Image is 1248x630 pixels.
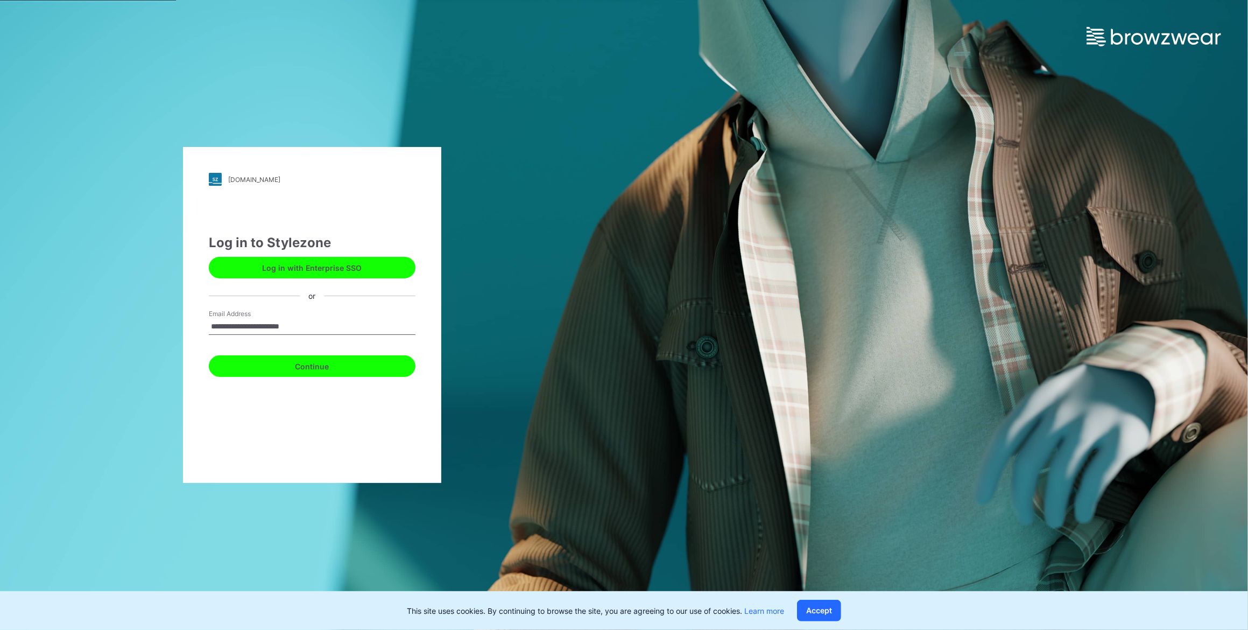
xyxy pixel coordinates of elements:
p: This site uses cookies. By continuing to browse the site, you are agreeing to our use of cookies. [407,605,784,617]
a: [DOMAIN_NAME] [209,173,415,186]
div: Log in to Stylezone [209,233,415,253]
img: stylezone-logo.562084cfcfab977791bfbf7441f1a819.svg [209,173,222,186]
div: or [300,290,324,302]
button: Log in with Enterprise SSO [209,257,415,278]
button: Accept [797,600,841,621]
button: Continue [209,355,415,377]
img: browzwear-logo.e42bd6dac1945053ebaf764b6aa21510.svg [1087,27,1221,46]
label: Email Address [209,309,284,319]
a: Learn more [744,606,784,615]
div: [DOMAIN_NAME] [228,176,280,184]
